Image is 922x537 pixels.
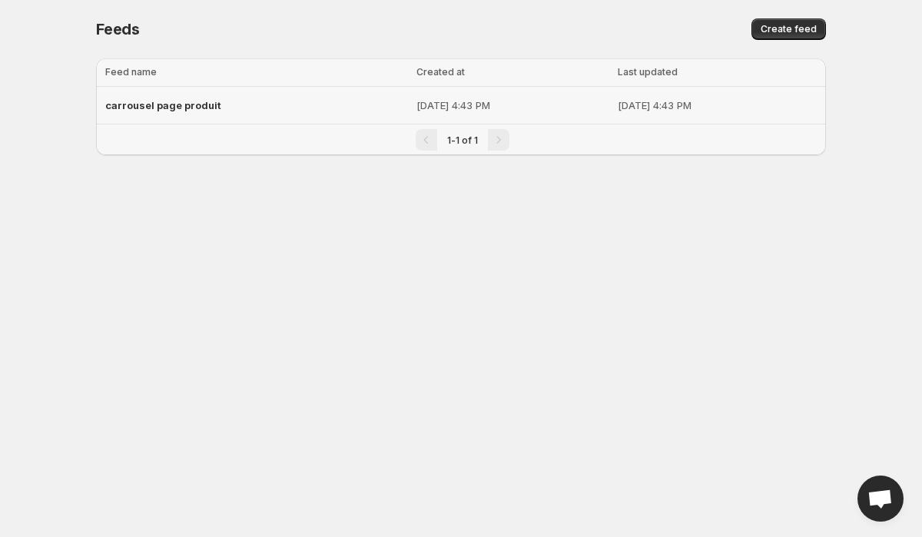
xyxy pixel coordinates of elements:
span: Feed name [105,66,157,78]
span: carrousel page produit [105,99,221,111]
a: Open chat [857,476,904,522]
span: Created at [416,66,465,78]
span: 1-1 of 1 [447,134,478,146]
button: Create feed [751,18,826,40]
span: Last updated [618,66,678,78]
nav: Pagination [96,124,826,155]
span: Create feed [761,23,817,35]
p: [DATE] 4:43 PM [618,98,817,113]
p: [DATE] 4:43 PM [416,98,609,113]
span: Feeds [96,20,140,38]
